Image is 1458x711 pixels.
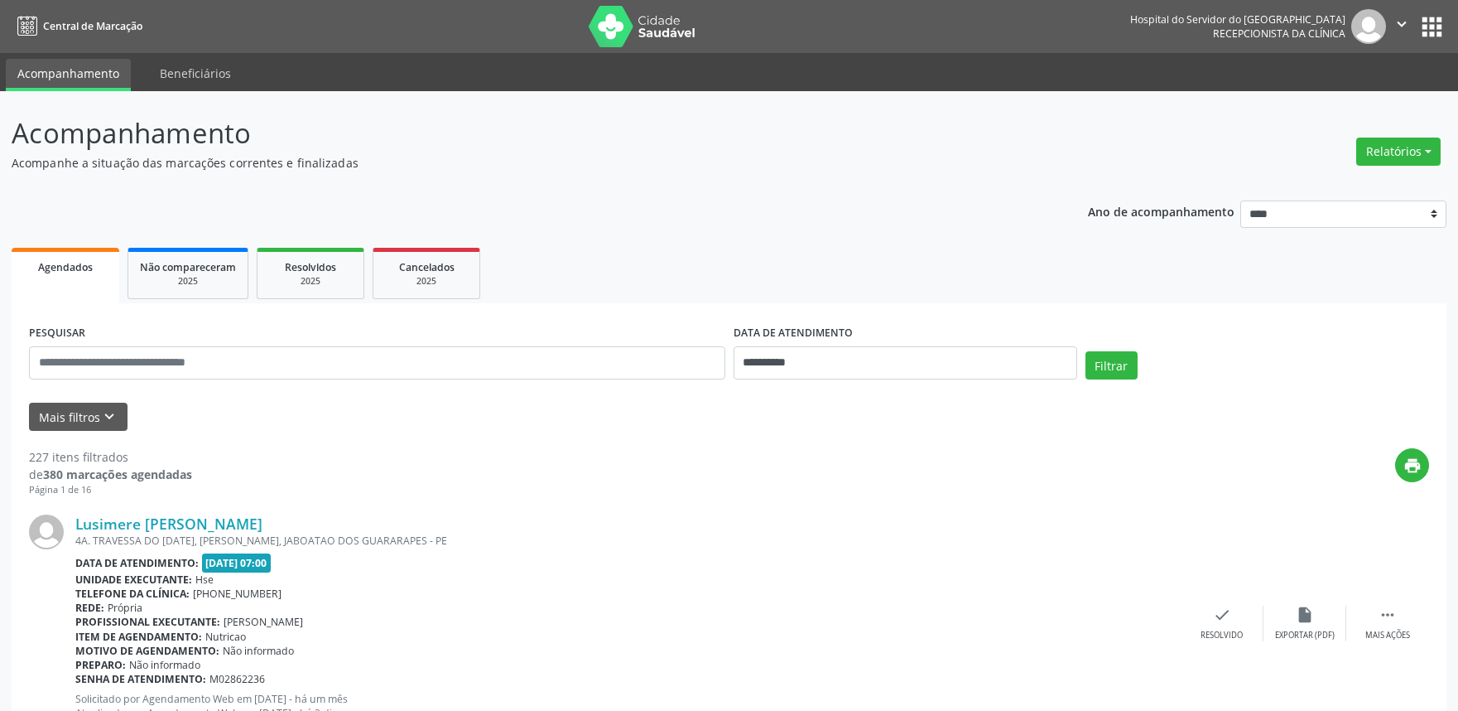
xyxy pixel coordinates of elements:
[75,630,202,644] b: Item de agendamento:
[1365,630,1410,641] div: Mais ações
[1395,448,1429,482] button: print
[29,448,192,466] div: 227 itens filtrados
[75,534,1181,548] div: 4A. TRAVESSA DO [DATE], [PERSON_NAME], JABOATAO DOS GUARARAPES - PE
[100,408,118,426] i: keyboard_arrow_down
[108,601,142,615] span: Própria
[285,260,336,274] span: Resolvidos
[205,630,246,644] span: Nutricao
[399,260,455,274] span: Cancelados
[1213,606,1231,624] i: check
[148,59,243,88] a: Beneficiários
[1296,606,1314,624] i: insert_drive_file
[195,573,214,587] span: Hse
[1275,630,1335,641] div: Exportar (PDF)
[75,615,220,629] b: Profissional executante:
[385,275,468,288] div: 2025
[140,275,236,288] div: 2025
[75,644,219,658] b: Motivo de agendamento:
[43,467,192,482] strong: 380 marcações agendadas
[29,483,192,497] div: Página 1 de 16
[202,554,272,573] span: [DATE] 07:00
[1213,27,1345,41] span: Recepcionista da clínica
[1088,201,1234,221] p: Ano de acompanhamento
[43,19,142,33] span: Central de Marcação
[1386,9,1417,44] button: 
[29,466,192,483] div: de
[6,59,131,91] a: Acompanhamento
[1201,630,1243,641] div: Resolvido
[75,587,190,601] b: Telefone da clínica:
[75,556,199,570] b: Data de atendimento:
[1351,9,1386,44] img: img
[12,154,1016,172] p: Acompanhe a situação das marcações correntes e finalizadas
[224,615,303,629] span: [PERSON_NAME]
[1085,351,1138,380] button: Filtrar
[75,672,206,686] b: Senha de atendimento:
[12,113,1016,154] p: Acompanhamento
[209,672,265,686] span: M02862236
[734,321,853,346] label: DATA DE ATENDIMENTO
[1356,138,1441,166] button: Relatórios
[269,275,352,288] div: 2025
[1379,606,1397,624] i: 
[75,658,126,672] b: Preparo:
[1393,15,1411,33] i: 
[129,658,200,672] span: Não informado
[29,321,85,346] label: PESQUISAR
[38,260,93,274] span: Agendados
[12,12,142,40] a: Central de Marcação
[1130,12,1345,27] div: Hospital do Servidor do [GEOGRAPHIC_DATA]
[1403,457,1422,475] i: print
[193,587,281,601] span: [PHONE_NUMBER]
[29,403,128,432] button: Mais filtroskeyboard_arrow_down
[29,515,64,549] img: img
[1417,12,1446,41] button: apps
[75,515,262,533] a: Lusimere [PERSON_NAME]
[140,260,236,274] span: Não compareceram
[75,601,104,615] b: Rede:
[75,573,192,587] b: Unidade executante:
[223,644,294,658] span: Não informado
